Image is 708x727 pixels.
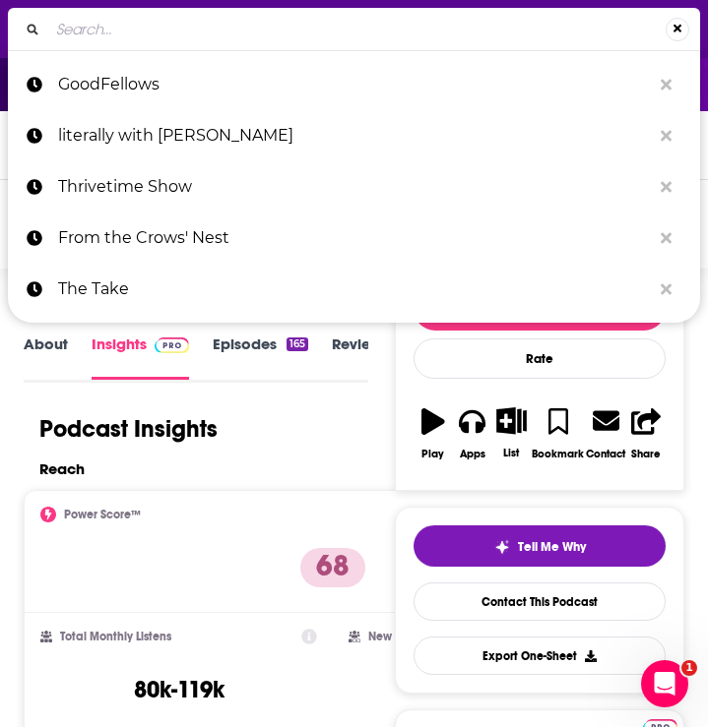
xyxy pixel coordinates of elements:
p: Thrivetime Show [58,161,651,212]
a: Episodes165 [213,334,308,379]
h2: Total Monthly Listens [60,630,171,643]
button: Export One-Sheet [414,636,666,675]
input: Search... [48,14,666,45]
a: The Take [8,264,700,315]
a: GoodFellows [8,59,700,110]
a: From the Crows' Nest [8,212,700,264]
p: literally with rob lowe [58,110,651,161]
h3: 80k-119k [134,675,225,704]
a: Reviews [332,334,389,379]
div: Bookmark [532,448,584,460]
button: Bookmark [531,394,585,472]
button: tell me why sparkleTell Me Why [414,525,666,567]
div: Search... [8,8,700,50]
div: Share [631,448,661,460]
div: Contact [586,447,625,460]
button: List [492,394,532,471]
a: Contact This Podcast [414,582,666,621]
h2: Reach [39,459,85,478]
a: InsightsPodchaser Pro [92,334,189,379]
p: From the Crows' Nest [58,212,651,264]
button: Share [626,394,666,472]
div: Apps [460,448,485,460]
p: 68 [300,548,365,587]
span: 1 [681,660,697,676]
iframe: Intercom live chat [641,660,688,707]
span: Tell Me Why [518,539,586,555]
div: Play [421,448,444,460]
p: The Take [58,264,651,315]
a: About [24,334,68,379]
h2: Power Score™ [64,508,141,521]
div: List [503,447,519,459]
img: Podchaser Pro [155,337,189,353]
a: literally with [PERSON_NAME] [8,110,700,161]
img: tell me why sparkle [494,539,510,555]
h2: New Episode Listens [368,630,477,643]
h1: Podcast Insights [39,414,218,444]
button: Apps [453,394,492,472]
p: GoodFellows [58,59,651,110]
div: 165 [287,337,308,351]
div: Rate [414,338,666,379]
a: Thrivetime Show [8,161,700,212]
a: Contact [585,394,626,472]
button: Play [414,394,453,472]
